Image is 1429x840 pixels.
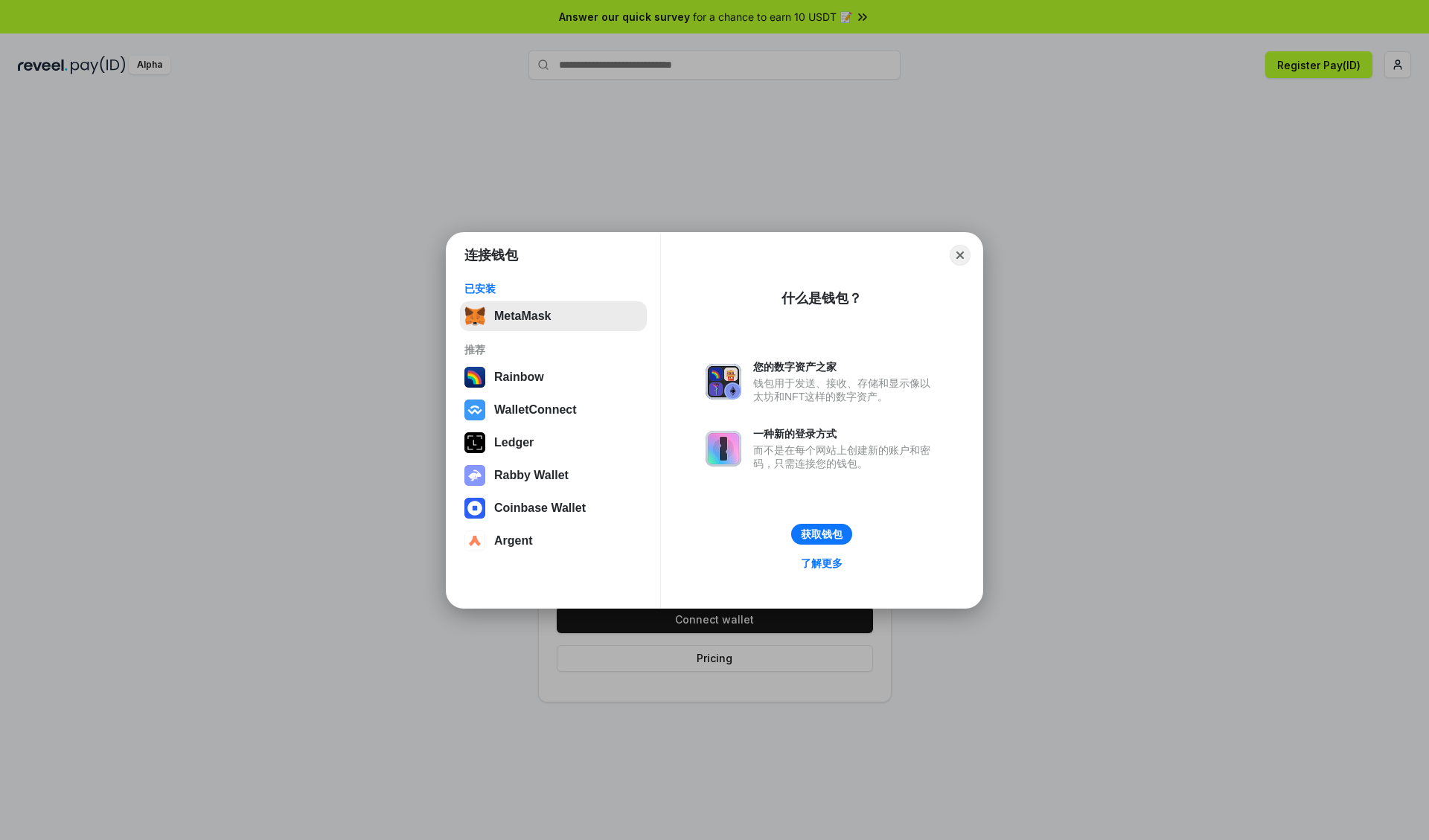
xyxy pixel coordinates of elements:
[753,427,938,440] div: 一种新的登录方式
[464,306,485,327] img: svg+xml,%3Csvg%20fill%3D%22none%22%20height%3D%2233%22%20viewBox%3D%220%200%2035%2033%22%20width%...
[460,461,647,490] button: Rabby Wallet
[792,554,851,573] a: 了解更多
[494,310,551,323] div: MetaMask
[950,245,971,266] button: Close
[464,530,485,551] img: svg+xml,%3Csvg%20width%3D%2228%22%20height%3D%2228%22%20viewBox%3D%220%200%2028%2028%22%20fill%3D...
[464,432,485,453] img: svg+xml,%3Csvg%20xmlns%3D%22http%3A%2F%2Fwww.w3.org%2F2000%2Fsvg%22%20width%3D%2228%22%20height%3...
[706,364,741,400] img: svg+xml,%3Csvg%20xmlns%3D%22http%3A%2F%2Fwww.w3.org%2F2000%2Fsvg%22%20fill%3D%22none%22%20viewBox...
[753,360,938,373] div: 您的数字资产之家
[494,403,577,417] div: WalletConnect
[706,431,741,467] img: svg+xml,%3Csvg%20xmlns%3D%22http%3A%2F%2Fwww.w3.org%2F2000%2Fsvg%22%20fill%3D%22none%22%20viewBox...
[494,436,534,449] div: Ledger
[464,400,485,420] img: svg+xml,%3Csvg%20width%3D%2228%22%20height%3D%2228%22%20viewBox%3D%220%200%2028%2028%22%20fill%3D...
[494,534,533,548] div: Argent
[464,498,485,519] img: svg+xml,%3Csvg%20width%3D%2228%22%20height%3D%2228%22%20viewBox%3D%220%200%2028%2028%22%20fill%3D...
[791,524,852,545] button: 获取钱包
[464,367,485,388] img: svg+xml,%3Csvg%20width%3D%22120%22%20height%3D%22120%22%20viewBox%3D%220%200%20120%20120%22%20fil...
[494,371,544,384] div: Rainbow
[801,528,843,541] div: 获取钱包
[753,443,938,470] div: 而不是在每个网站上创建新的账户和密码，只需连接您的钱包。
[460,428,647,458] button: Ledger
[464,282,642,295] div: 已安装
[781,289,862,307] div: 什么是钱包？
[460,362,647,392] button: Rainbow
[464,465,485,486] img: svg+xml,%3Csvg%20xmlns%3D%22http%3A%2F%2Fwww.w3.org%2F2000%2Fsvg%22%20fill%3D%22none%22%20viewBox...
[460,493,647,523] button: Coinbase Wallet
[801,557,843,570] div: 了解更多
[464,343,642,356] div: 推荐
[460,526,647,556] button: Argent
[494,469,569,482] div: Rabby Wallet
[753,376,938,403] div: 钱包用于发送、接收、存储和显示像以太坊和NFT这样的数字资产。
[460,395,647,425] button: WalletConnect
[494,501,586,515] div: Coinbase Wallet
[464,246,518,264] h1: 连接钱包
[460,301,647,331] button: MetaMask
